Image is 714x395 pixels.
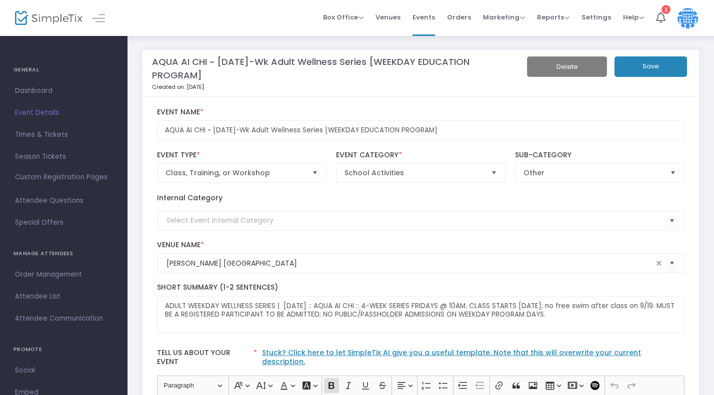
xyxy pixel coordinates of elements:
span: School Activities [344,168,483,178]
span: Attendee Questions [15,194,112,207]
button: Select [308,163,322,182]
span: Order Management [15,268,112,281]
span: Special Offers [15,216,112,229]
span: Custom Registration Pages [15,172,107,182]
span: Other [523,168,662,178]
span: Box Office [323,12,363,22]
span: Dashboard [15,84,112,97]
span: clear [653,257,665,269]
span: Attendee Communication [15,312,112,325]
input: Select Venue [166,258,653,269]
m-panel-title: AQUA AI CHI ~ [DATE]-Wk Adult Wellness Series [WEEKDAY EDUCATION PROGRAM] [152,55,510,82]
span: Orders [447,4,471,30]
span: Paragraph [163,380,215,392]
button: Select [487,163,501,182]
span: Times & Tickets [15,128,112,141]
div: 1 [661,5,670,14]
button: Save [614,56,687,77]
a: Stuck? Click here to let SimpleTix AI give you a useful template. Note that this will overwrite y... [262,348,641,367]
button: Paragraph [159,378,226,394]
span: Marketing [483,12,525,22]
h4: GENERAL [13,60,114,80]
p: Created on: [DATE] [152,83,510,91]
span: Social [15,364,112,377]
label: Event Type [157,151,326,160]
label: Event Category [336,151,505,160]
button: Select [665,210,679,231]
span: Reports [537,12,569,22]
label: Venue Name [157,241,685,250]
button: Select [666,163,680,182]
input: Select Event Internal Category [166,215,665,226]
span: Events [412,4,435,30]
label: Internal Category [157,193,222,203]
h4: MANAGE ATTENDEES [13,244,114,264]
span: Short Summary (1-2 Sentences) [157,282,278,292]
label: Sub-Category [515,151,684,160]
span: Attendee List [15,290,112,303]
span: Help [623,12,644,22]
label: Event Name [157,108,685,117]
span: Season Tickets [15,150,112,163]
button: Select [665,253,679,274]
span: Class, Training, or Workshop [165,168,304,178]
span: Settings [581,4,611,30]
span: Event Details [15,106,112,119]
h4: PROMOTE [13,340,114,360]
input: Enter Event Name [157,120,685,141]
button: Delete [527,56,607,77]
label: Tell us about your event [152,343,689,376]
span: Venues [375,4,400,30]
